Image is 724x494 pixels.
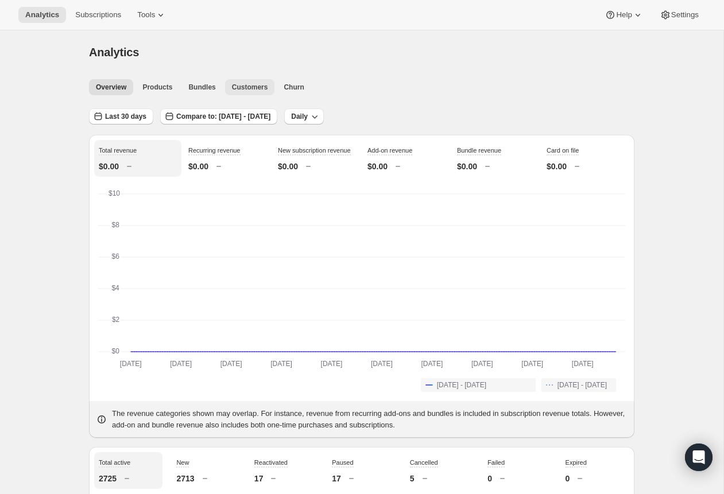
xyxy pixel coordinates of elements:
[130,7,173,23] button: Tools
[112,252,120,260] text: $6
[18,7,66,23] button: Analytics
[572,360,594,368] text: [DATE]
[99,161,119,172] p: $0.00
[120,360,142,368] text: [DATE]
[521,360,543,368] text: [DATE]
[160,108,277,125] button: Compare to: [DATE] - [DATE]
[457,161,477,172] p: $0.00
[487,459,505,466] span: Failed
[541,378,616,392] button: [DATE] - [DATE]
[112,316,120,324] text: $2
[547,147,579,154] span: Card on file
[68,7,128,23] button: Subscriptions
[616,10,632,20] span: Help
[284,83,304,92] span: Churn
[371,360,393,368] text: [DATE]
[367,147,412,154] span: Add-on revenue
[471,360,493,368] text: [DATE]
[321,360,343,368] text: [DATE]
[109,189,120,197] text: $10
[566,459,587,466] span: Expired
[547,161,567,172] p: $0.00
[421,378,536,392] button: [DATE] - [DATE]
[410,473,415,484] p: 5
[112,347,120,355] text: $0
[176,459,189,466] span: New
[188,161,208,172] p: $0.00
[685,444,713,471] div: Open Intercom Messenger
[270,360,292,368] text: [DATE]
[671,10,699,20] span: Settings
[332,473,341,484] p: 17
[99,473,117,484] p: 2725
[96,83,126,92] span: Overview
[332,459,353,466] span: Paused
[598,7,650,23] button: Help
[75,10,121,20] span: Subscriptions
[111,221,119,229] text: $8
[25,10,59,20] span: Analytics
[566,473,570,484] p: 0
[176,112,270,121] span: Compare to: [DATE] - [DATE]
[142,83,172,92] span: Products
[112,408,628,431] p: The revenue categories shown may overlap. For instance, revenue from recurring add-ons and bundle...
[254,459,288,466] span: Reactivated
[278,161,298,172] p: $0.00
[421,360,443,368] text: [DATE]
[367,161,388,172] p: $0.00
[254,473,264,484] p: 17
[170,360,192,368] text: [DATE]
[176,473,194,484] p: 2713
[487,473,492,484] p: 0
[557,380,607,390] span: [DATE] - [DATE]
[291,112,308,121] span: Daily
[232,83,268,92] span: Customers
[284,108,324,125] button: Daily
[437,380,486,390] span: [DATE] - [DATE]
[188,83,215,92] span: Bundles
[99,147,137,154] span: Total revenue
[188,147,241,154] span: Recurring revenue
[89,46,139,59] span: Analytics
[89,108,153,125] button: Last 30 days
[99,459,130,466] span: Total active
[410,459,438,466] span: Cancelled
[137,10,155,20] span: Tools
[220,360,242,368] text: [DATE]
[653,7,706,23] button: Settings
[457,147,501,154] span: Bundle revenue
[278,147,351,154] span: New subscription revenue
[111,284,119,292] text: $4
[105,112,146,121] span: Last 30 days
